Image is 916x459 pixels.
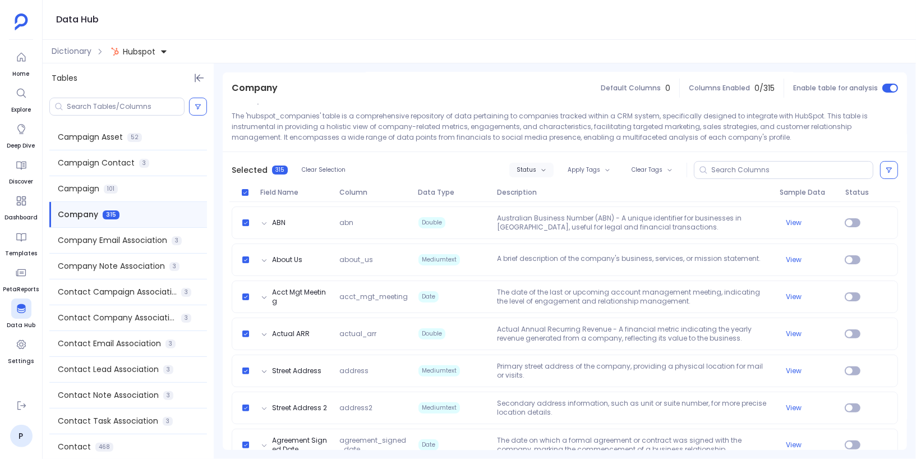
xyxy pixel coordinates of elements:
span: 3 [139,159,149,168]
span: 468 [95,443,113,452]
span: address2 [335,403,413,412]
span: Data Hub [7,321,35,330]
button: View [786,292,802,301]
span: 315 [272,166,288,175]
span: Status [841,188,867,197]
button: About Us [272,255,302,264]
span: Company [58,209,98,221]
span: Discover [9,177,33,186]
span: Company Note Association [58,260,165,272]
button: Clear Selection [294,163,353,177]
span: Contact Email Association [58,338,161,350]
a: Deep Dive [7,119,35,150]
span: Settings [8,357,34,366]
span: 3 [163,417,173,426]
span: Mediumtext [418,254,460,265]
span: 3 [181,288,191,297]
input: Search Columns [711,166,873,175]
a: Data Hub [7,299,35,330]
a: Dashboard [4,191,38,222]
a: PetaReports [3,263,39,294]
span: Default Columns [601,84,661,93]
a: Home [11,47,31,79]
span: Dashboard [4,213,38,222]
span: Description [492,188,775,197]
span: Columns Enabled [689,84,750,93]
span: Date [418,291,439,302]
p: Secondary address information, such as unit or suite number, for more precise location details. [492,399,775,417]
span: Column [335,188,414,197]
p: A brief description of the company's business, services, or mission statement. [492,254,775,265]
span: Home [11,70,31,79]
span: Deep Dive [7,141,35,150]
span: 101 [104,185,118,194]
span: Campaign Asset [58,131,123,143]
span: Company [232,81,278,95]
a: Templates [5,227,37,258]
span: Hubspot [123,46,155,57]
span: 52 [127,133,142,142]
span: Contact Task Association [58,415,158,427]
button: View [786,403,802,412]
span: Contact Note Association [58,389,159,401]
button: Actual ARR [272,329,310,338]
button: Street Address [272,366,321,375]
p: The date of the last or upcoming account management meeting, indicating the level of engagement a... [492,288,775,306]
span: address [335,366,413,375]
span: 3 [169,262,179,271]
span: 0 [665,82,670,94]
span: Campaign [58,183,99,195]
button: Clear Tags [624,163,680,177]
span: Double [418,217,445,228]
p: Primary street address of the company, providing a physical location for mail or visits. [492,362,775,380]
a: Settings [8,334,34,366]
span: Company Email Association [58,235,167,246]
button: Hubspot [108,43,170,61]
span: PetaReports [3,285,39,294]
span: 0 / 315 [754,82,775,94]
span: Double [418,328,445,339]
span: 3 [163,391,173,400]
span: acct_mgt_meeting [335,292,413,301]
span: about_us [335,255,413,264]
button: Hide Tables [191,70,207,86]
button: View [786,218,802,227]
span: Dictionary [52,45,91,57]
span: 3 [163,365,173,374]
p: The 'hubspot_companies' table is a comprehensive repository of data pertaining to companies track... [232,111,898,143]
span: 315 [103,210,119,219]
img: petavue logo [15,13,28,30]
a: P [10,425,33,447]
a: Discover [9,155,33,186]
h1: Data Hub [56,12,99,27]
span: Apply Tags [568,167,600,173]
button: View [786,255,802,264]
input: Search Tables/Columns [67,102,184,111]
a: Explore [11,83,31,114]
img: hubspot.svg [111,47,119,56]
span: Templates [5,249,37,258]
button: ABN [272,218,286,227]
span: Enable table for analysis [793,84,878,93]
button: View [786,329,802,338]
span: Campaign Contact [58,157,135,169]
span: Clear Tags [632,167,662,173]
p: Actual Annual Recurring Revenue - A financial metric indicating the yearly revenue generated from... [492,325,775,343]
span: Data Type [413,188,492,197]
button: Agreement Signed Date [272,436,330,454]
span: Mediumtext [418,402,460,414]
p: The date on which a formal agreement or contract was signed with the company, marking the commenc... [492,436,775,454]
span: Status [517,167,536,173]
div: Tables [43,63,214,93]
span: 3 [172,236,182,245]
span: Contact Lead Association [58,364,159,375]
button: Apply Tags [560,163,618,177]
span: actual_arr [335,329,413,338]
span: abn [335,218,413,227]
button: Acct Mgt Meeting [272,288,330,306]
span: Selected [232,164,268,176]
button: Status [509,163,554,177]
span: Sample Data [775,188,841,197]
span: Contact Company Association [58,312,177,324]
span: Date [418,439,439,451]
